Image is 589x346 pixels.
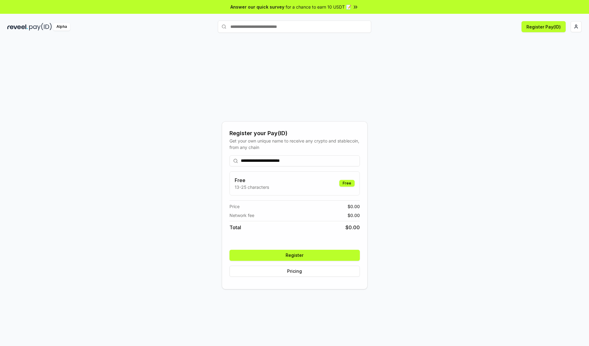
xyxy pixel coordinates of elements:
[229,138,360,150] div: Get your own unique name to receive any crypto and stablecoin, from any chain
[345,224,360,231] span: $ 0.00
[348,203,360,210] span: $ 0.00
[7,23,28,31] img: reveel_dark
[339,180,355,187] div: Free
[229,129,360,138] div: Register your Pay(ID)
[229,212,254,219] span: Network fee
[229,203,240,210] span: Price
[235,177,269,184] h3: Free
[29,23,52,31] img: pay_id
[229,250,360,261] button: Register
[229,266,360,277] button: Pricing
[348,212,360,219] span: $ 0.00
[230,4,284,10] span: Answer our quick survey
[53,23,70,31] div: Alpha
[286,4,351,10] span: for a chance to earn 10 USDT 📝
[522,21,566,32] button: Register Pay(ID)
[229,224,241,231] span: Total
[235,184,269,190] p: 13-25 characters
